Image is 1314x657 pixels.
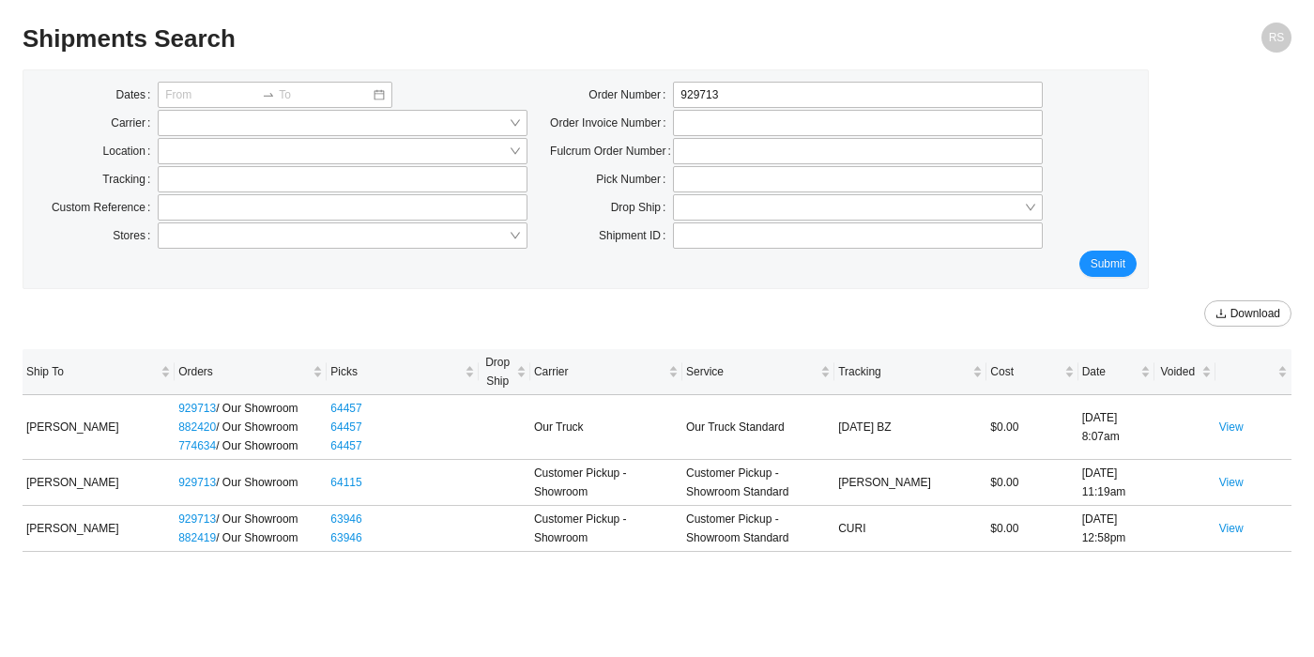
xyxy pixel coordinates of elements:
[834,506,986,552] td: CURI
[1154,349,1215,395] th: Voided sortable
[330,420,361,434] a: 64457
[1204,300,1291,327] button: downloadDownload
[1091,254,1125,273] span: Submit
[686,362,817,381] span: Service
[986,349,1077,395] th: Cost sortable
[113,222,158,249] label: Stores
[178,531,216,544] a: 882419
[1230,304,1280,323] span: Download
[534,362,665,381] span: Carrier
[588,82,673,108] label: Order Number
[178,476,216,489] a: 929713
[990,362,1060,381] span: Cost
[482,353,512,390] span: Drop Ship
[1078,506,1154,552] td: [DATE] 12:58pm
[26,362,157,381] span: Ship To
[165,85,258,104] input: From
[1219,420,1244,434] a: View
[178,418,323,436] div: / Our Showroom
[178,473,323,492] div: / Our Showroom
[279,85,372,104] input: To
[530,460,682,506] td: Customer Pickup - Showroom
[1079,251,1137,277] button: Submit
[23,506,175,552] td: [PERSON_NAME]
[1078,349,1154,395] th: Date sortable
[103,138,159,164] label: Location
[178,510,323,528] div: / Our Showroom
[178,362,309,381] span: Orders
[23,395,175,460] td: [PERSON_NAME]
[330,439,361,452] a: 64457
[611,194,674,221] label: Drop Ship
[23,460,175,506] td: [PERSON_NAME]
[479,349,529,395] th: Drop Ship sortable
[327,349,479,395] th: Picks sortable
[1158,362,1198,381] span: Voided
[682,506,834,552] td: Customer Pickup - Showroom Standard
[330,362,461,381] span: Picks
[178,436,323,455] div: / Our Showroom
[834,349,986,395] th: Tracking sortable
[682,395,834,460] td: Our Truck Standard
[550,110,673,136] label: Order Invoice Number
[52,194,158,221] label: Custom Reference
[178,528,323,547] div: / Our Showroom
[1269,23,1285,53] span: RS
[530,506,682,552] td: Customer Pickup - Showroom
[1215,308,1227,321] span: download
[1219,522,1244,535] a: View
[530,395,682,460] td: Our Truck
[178,402,216,415] a: 929713
[330,402,361,415] a: 64457
[330,476,361,489] a: 64115
[838,362,969,381] span: Tracking
[530,349,682,395] th: Carrier sortable
[330,531,361,544] a: 63946
[1082,362,1137,381] span: Date
[175,349,327,395] th: Orders sortable
[102,166,158,192] label: Tracking
[1078,460,1154,506] td: [DATE] 11:19am
[986,506,1077,552] td: $0.00
[1078,395,1154,460] td: [DATE] 8:07am
[834,460,986,506] td: [PERSON_NAME]
[550,138,673,164] label: Fulcrum Order Number
[1219,476,1244,489] a: View
[111,110,158,136] label: Carrier
[116,82,159,108] label: Dates
[178,512,216,526] a: 929713
[23,23,974,55] h2: Shipments Search
[178,399,323,418] div: / Our Showroom
[834,395,986,460] td: [DATE] BZ
[178,420,216,434] a: 882420
[599,222,673,249] label: Shipment ID
[330,512,361,526] a: 63946
[596,166,673,192] label: Pick Number
[986,460,1077,506] td: $0.00
[23,349,175,395] th: Ship To sortable
[262,88,275,101] span: swap-right
[262,88,275,101] span: to
[682,460,834,506] td: Customer Pickup - Showroom Standard
[986,395,1077,460] td: $0.00
[682,349,834,395] th: Service sortable
[178,439,216,452] a: 774634
[1215,349,1291,395] th: undefined sortable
